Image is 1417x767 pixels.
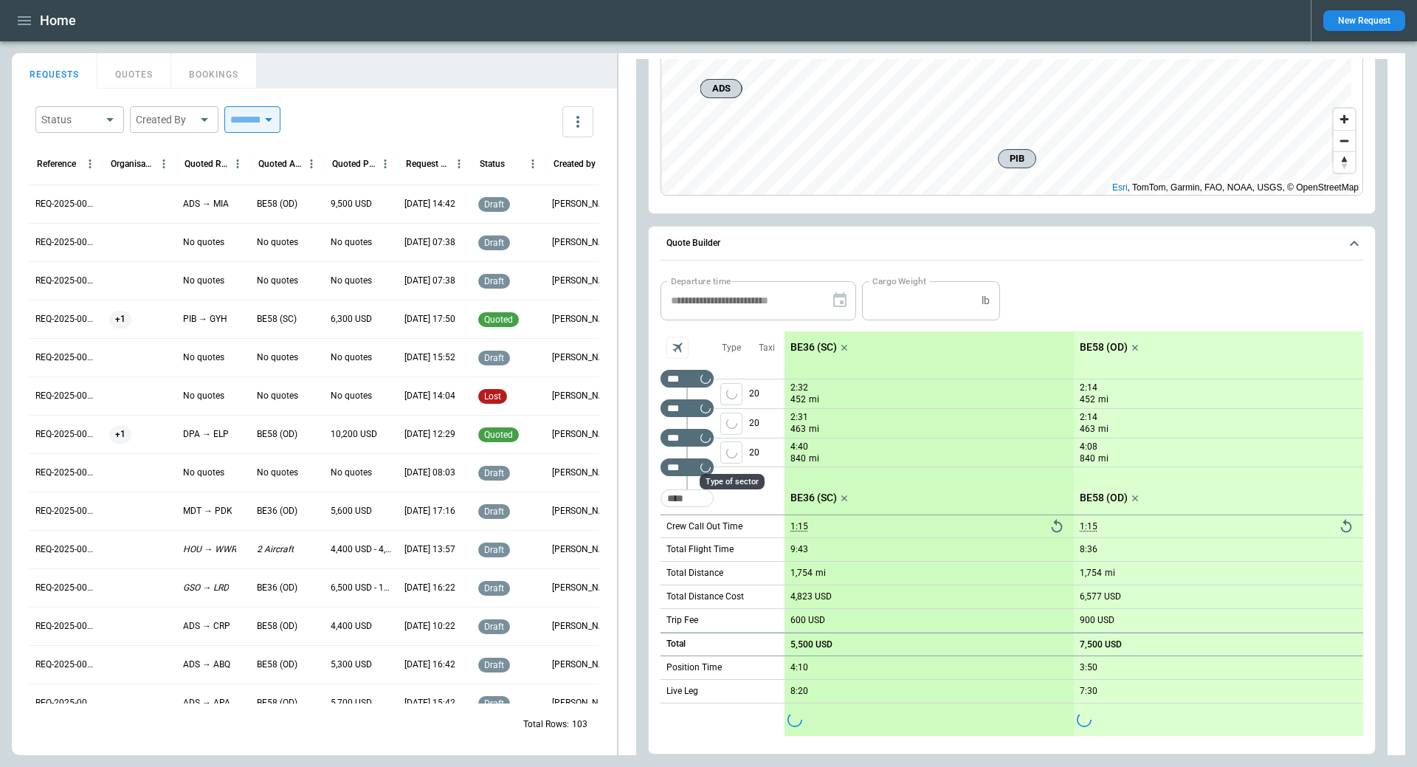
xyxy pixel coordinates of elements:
p: No quotes [331,275,372,287]
p: 900 USD [1080,615,1114,626]
span: quoted [481,314,516,325]
p: Crew Call Out Time [666,520,742,533]
p: Total Flight Time [666,543,734,556]
p: 8:36 [1080,544,1097,555]
p: Ben Gundermann [552,428,614,441]
p: Type [722,342,741,354]
p: mi [1098,393,1109,406]
p: No quotes [331,390,372,402]
p: Cady Howell [552,620,614,633]
p: 1,754 [1080,568,1102,579]
div: Too short [661,429,714,447]
p: 08/22/2025 12:29 [404,428,455,441]
p: 9,500 USD [331,198,372,210]
div: , TomTom, Garmin, FAO, NOAA, USGS, © OpenStreetMap [1112,180,1359,195]
p: No quotes [257,236,298,249]
button: New Request [1323,10,1405,31]
p: 840 [1080,453,1095,465]
p: mi [809,453,819,465]
p: 7,500 USD [1080,639,1122,650]
p: 463 [790,423,806,436]
span: draft [481,622,507,632]
div: Type of sector [700,474,765,489]
p: REQ-2025-000255 [35,428,97,441]
p: No quotes [331,467,372,479]
p: 840 [790,453,806,465]
p: Position Time [666,661,722,674]
button: Reset bearing to north [1334,151,1355,173]
a: Esri [1112,182,1128,193]
p: No quotes [257,351,298,364]
div: Request Created At (UTC-05:00) [406,159,449,169]
span: Type of sector [720,413,742,435]
span: lost [481,391,504,402]
button: Zoom in [1334,109,1355,130]
p: ADS → ABQ [183,658,230,671]
p: No quotes [257,275,298,287]
div: Created By [136,112,195,127]
div: Organisation [111,159,154,169]
p: 2:14 [1080,412,1097,423]
div: Reference [37,159,76,169]
p: 10,200 USD [331,428,377,441]
span: PIB [1004,151,1030,166]
p: No quotes [331,351,372,364]
p: 4:40 [790,441,808,453]
p: No quotes [257,390,298,402]
button: Created by column menu [597,154,616,173]
span: draft [481,583,507,594]
button: left aligned [720,413,742,435]
button: Quoted Price column menu [376,154,395,173]
label: Cargo Weight [872,275,926,287]
div: Too short [661,458,714,476]
span: ADS [707,81,736,96]
p: BE58 (OD) [257,620,297,633]
p: BE58 (OD) [257,658,297,671]
button: Quoted Aircraft column menu [302,154,321,173]
p: BE36 (SC) [790,341,837,354]
p: REQ-2025-000260 [35,236,97,249]
p: 6,300 USD [331,313,372,326]
p: No quotes [183,467,224,479]
p: REQ-2025-000251 [35,582,97,594]
p: George O'Bryan [552,275,614,287]
button: Quoted Route column menu [228,154,247,173]
div: Quoted Route [185,159,228,169]
p: BE58 (SC) [257,313,297,326]
p: REQ-2025-000257 [35,351,97,364]
p: 08/19/2025 17:16 [404,505,455,517]
p: 3:50 [1080,662,1097,673]
p: 08/22/2025 17:50 [404,313,455,326]
button: Quote Builder [661,227,1363,261]
p: Ben Gundermann [552,390,614,402]
p: 8:20 [790,686,808,697]
span: +1 [109,300,131,338]
p: REQ-2025-000259 [35,275,97,287]
p: PIB → GYH [183,313,227,326]
button: Status column menu [523,154,542,173]
p: 1:15 [1080,521,1097,532]
p: 452 [1080,393,1095,406]
div: Quoted Aircraft [258,159,302,169]
label: Departure time [671,275,731,287]
p: Allen Maki [552,582,614,594]
p: BE58 (OD) [1080,341,1128,354]
p: lb [982,295,990,307]
span: draft [481,276,507,286]
div: Too short [661,489,714,507]
p: Ben Gundermann [552,467,614,479]
div: Quote Builder [661,281,1363,736]
p: 9:43 [790,544,808,555]
p: REQ-2025-000250 [35,620,97,633]
p: Taxi [759,342,775,354]
p: 7:30 [1080,686,1097,697]
button: Zoom out [1334,130,1355,151]
p: No quotes [331,236,372,249]
div: Quoted Price [332,159,376,169]
p: Allen Maki [552,658,614,671]
button: Organisation column menu [154,154,173,173]
p: REQ-2025-000261 [35,198,97,210]
p: No quotes [183,236,224,249]
p: BE36 (OD) [257,505,297,517]
span: draft [481,353,507,363]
